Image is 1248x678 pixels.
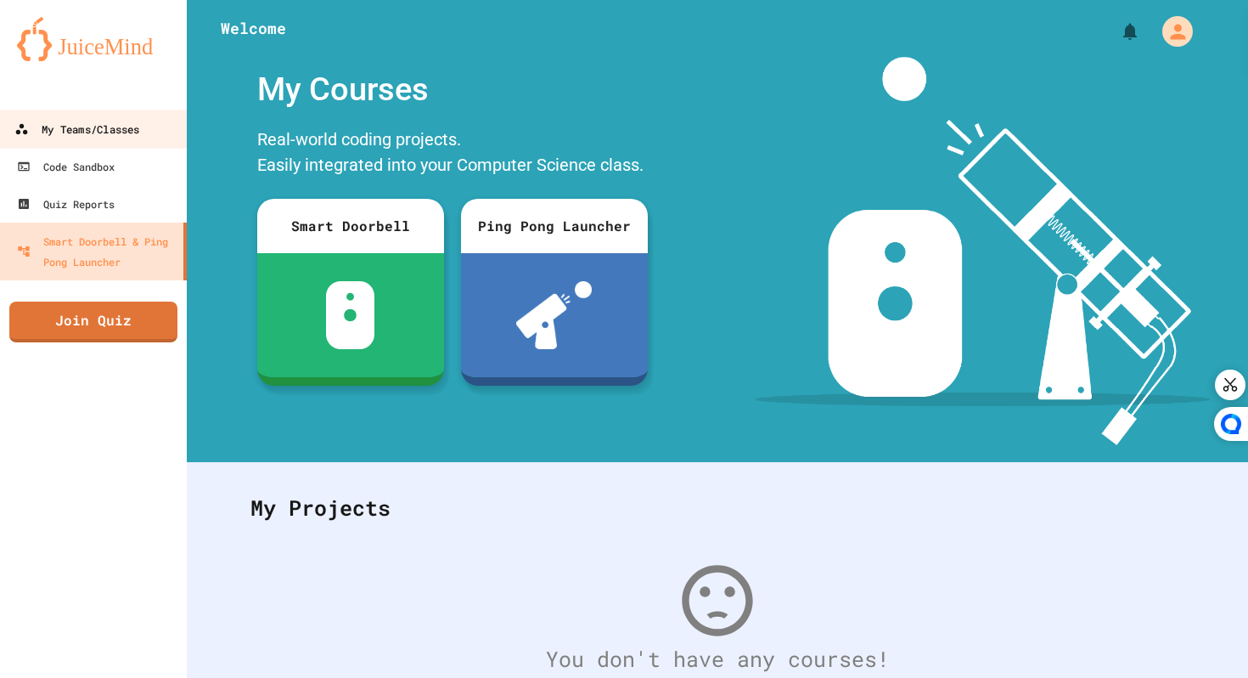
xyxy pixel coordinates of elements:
div: My Teams/Classes [14,119,139,140]
div: My Projects [233,475,1201,541]
img: banner-image-my-projects.png [755,57,1210,445]
a: Join Quiz [9,302,177,342]
div: My Courses [249,57,656,122]
div: You don't have any courses! [233,643,1201,675]
div: Real-world coding projects. Easily integrated into your Computer Science class. [249,122,656,186]
div: Quiz Reports [17,194,115,214]
div: Ping Pong Launcher [461,199,648,253]
div: Smart Doorbell & Ping Pong Launcher [17,231,177,272]
img: logo-orange.svg [17,17,170,61]
img: sdb-white.svg [326,281,374,349]
div: Smart Doorbell [257,199,444,253]
div: My Account [1144,12,1197,51]
div: Code Sandbox [17,156,115,177]
div: My Notifications [1088,17,1144,46]
img: ppl-with-ball.png [516,281,592,349]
